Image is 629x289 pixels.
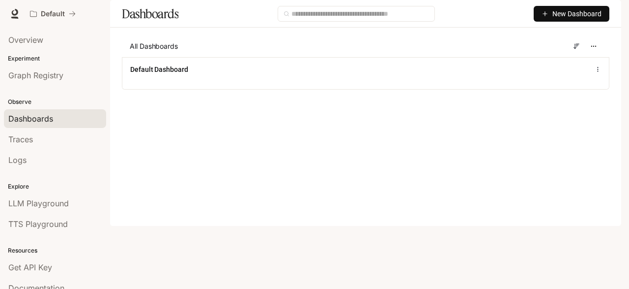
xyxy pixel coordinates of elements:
[41,10,65,18] p: Default
[130,41,178,51] span: All Dashboards
[534,6,609,22] button: New Dashboard
[26,4,80,24] button: All workspaces
[552,8,601,19] span: New Dashboard
[122,4,178,24] h1: Dashboards
[130,64,188,74] a: Default Dashboard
